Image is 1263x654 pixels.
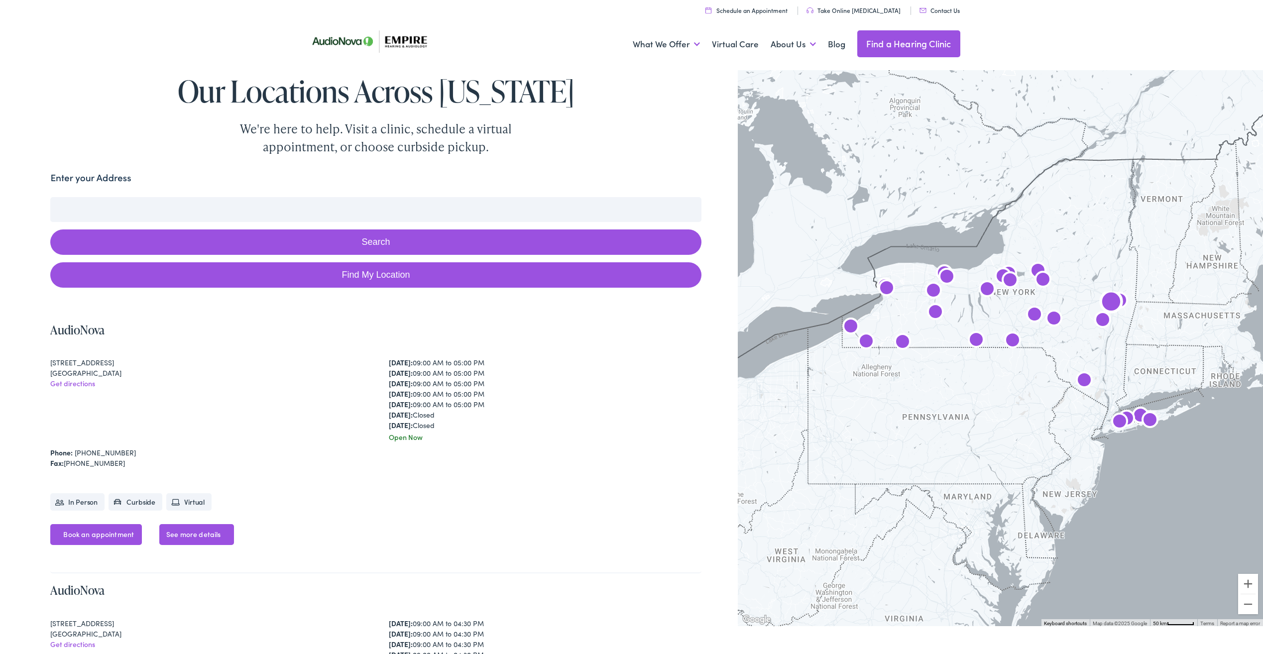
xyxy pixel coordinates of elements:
[873,275,897,299] div: AudioNova
[964,329,988,353] div: Empire Hearing &#038; Audiology by AudioNova
[998,269,1022,293] div: AudioNova
[1091,309,1115,333] div: AudioNova
[50,229,701,255] button: Search
[50,458,64,468] strong: Fax:
[932,262,956,286] div: AudioNova
[389,629,413,639] strong: [DATE]:
[389,432,701,442] div: Open Now
[857,30,960,57] a: Find a Hearing Clinic
[891,331,915,355] div: AudioNova
[1115,408,1139,432] div: AudioNova
[712,26,759,63] a: Virtual Care
[1150,619,1197,626] button: Map Scale: 50 km per 51 pixels
[1108,290,1132,314] div: AudioNova
[50,322,105,338] a: AudioNova
[50,75,701,108] h1: Our Locations Across [US_STATE]
[50,171,131,185] label: Enter your Address
[389,378,413,388] strong: [DATE]:
[633,26,700,63] a: What We Offer
[705,6,788,14] a: Schedule an Appointment
[50,378,95,388] a: Get directions
[389,618,413,628] strong: [DATE]:
[389,410,413,420] strong: [DATE]:
[50,458,701,468] div: [PHONE_NUMBER]
[217,120,535,156] div: We're here to help. Visit a clinic, schedule a virtual appointment, or choose curbside pickup.
[771,26,816,63] a: About Us
[1093,621,1147,626] span: Map data ©2025 Google
[828,26,845,63] a: Blog
[50,618,362,629] div: [STREET_ADDRESS]
[740,613,773,626] img: Google
[389,389,413,399] strong: [DATE]:
[50,629,362,639] div: [GEOGRAPHIC_DATA]
[1031,269,1055,293] div: AudioNova
[389,357,701,431] div: 09:00 AM to 05:00 PM 09:00 AM to 05:00 PM 09:00 AM to 05:00 PM 09:00 AM to 05:00 PM 09:00 AM to 0...
[935,266,959,290] div: AudioNova
[919,8,926,13] img: utility icon
[1238,594,1258,614] button: Zoom out
[705,7,711,13] img: utility icon
[389,420,413,430] strong: [DATE]:
[75,447,136,457] a: [PHONE_NUMBER]
[50,447,73,457] strong: Phone:
[1044,620,1087,627] button: Keyboard shortcuts
[997,263,1021,287] div: Empire Hearing &#038; Audiology by AudioNova
[166,493,212,511] li: Virtual
[806,6,901,14] a: Take Online [MEDICAL_DATA]
[919,6,960,14] a: Contact Us
[159,524,234,545] a: See more details
[1001,329,1025,353] div: AudioNova
[1108,411,1132,435] div: AudioNova
[1138,409,1162,433] div: Empire Hearing &#038; Audiology by AudioNova
[389,357,413,367] strong: [DATE]:
[389,639,413,649] strong: [DATE]:
[389,399,413,409] strong: [DATE]:
[50,582,105,598] a: AudioNova
[1042,308,1066,331] div: AudioNova
[1129,405,1152,429] div: AudioNova
[1026,260,1050,284] div: AudioNova
[1220,621,1260,626] a: Report a map error
[991,265,1015,289] div: AudioNova
[1238,574,1258,594] button: Zoom in
[50,639,95,649] a: Get directions
[50,357,362,368] div: [STREET_ADDRESS]
[975,278,999,302] div: AudioNova
[854,330,878,354] div: AudioNova
[1072,369,1096,393] div: AudioNova
[50,493,105,511] li: In Person
[50,262,701,288] a: Find My Location
[1153,621,1167,626] span: 50 km
[50,524,142,545] a: Book an appointment
[806,7,813,13] img: utility icon
[389,368,413,378] strong: [DATE]:
[50,197,701,222] input: Enter your address or zip code
[740,613,773,626] a: Open this area in Google Maps (opens a new window)
[839,316,863,339] div: AudioNova
[921,280,945,304] div: AudioNova
[50,368,362,378] div: [GEOGRAPHIC_DATA]
[1200,621,1214,626] a: Terms (opens in new tab)
[1099,292,1123,316] div: AudioNova
[923,301,947,325] div: AudioNova
[1023,304,1046,327] div: AudioNova
[109,493,162,511] li: Curbside
[875,277,899,301] div: AudioNova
